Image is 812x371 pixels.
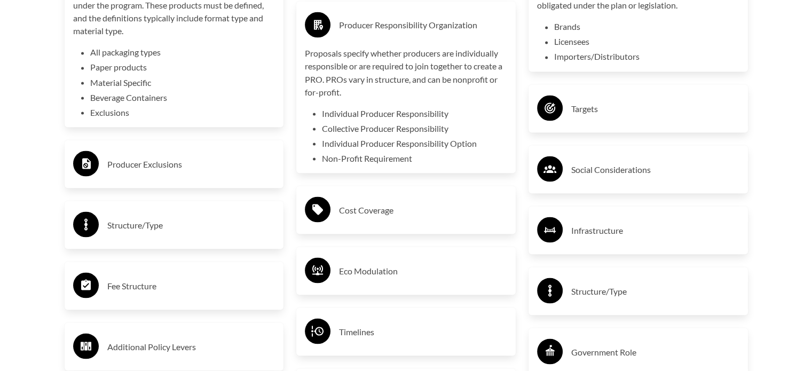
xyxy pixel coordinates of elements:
li: All packaging types [90,46,275,59]
h3: Government Role [571,343,739,360]
h3: Producer Exclusions [107,155,275,172]
h3: Structure/Type [107,216,275,233]
li: Beverage Containers [90,91,275,104]
h3: Infrastructure [571,222,739,239]
li: Licensees [554,35,739,48]
h3: Cost Coverage [339,201,507,218]
li: Non-Profit Requirement [322,152,507,164]
li: Importers/Distributors [554,50,739,63]
li: Exclusions [90,106,275,119]
h3: Producer Responsibility Organization [339,17,507,34]
h3: Timelines [339,323,507,340]
h3: Additional Policy Levers [107,338,275,355]
h3: Eco Modulation [339,262,507,279]
li: Material Specific [90,76,275,89]
li: Brands [554,20,739,33]
p: Proposals specify whether producers are individually responsible or are required to join together... [305,47,507,98]
h3: Targets [571,100,739,117]
li: Individual Producer Responsibility [322,107,507,120]
li: Collective Producer Responsibility [322,122,507,135]
h3: Structure/Type [571,282,739,299]
li: Paper products [90,61,275,74]
h3: Fee Structure [107,277,275,294]
li: Individual Producer Responsibility Option [322,137,507,149]
h3: Social Considerations [571,161,739,178]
